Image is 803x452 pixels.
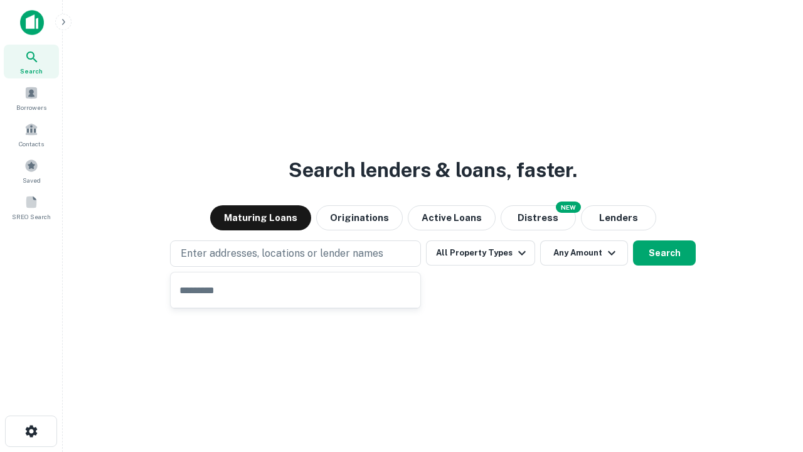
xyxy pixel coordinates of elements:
a: Contacts [4,117,59,151]
span: Search [20,66,43,76]
div: NEW [556,202,581,213]
button: Originations [316,205,403,230]
button: Search [633,240,696,266]
h3: Search lenders & loans, faster. [289,155,577,185]
button: Enter addresses, locations or lender names [170,240,421,267]
a: Borrowers [4,81,59,115]
span: Borrowers [16,102,46,112]
a: Search [4,45,59,78]
button: All Property Types [426,240,535,266]
button: Active Loans [408,205,496,230]
button: Any Amount [540,240,628,266]
img: capitalize-icon.png [20,10,44,35]
span: SREO Search [12,212,51,222]
a: SREO Search [4,190,59,224]
a: Saved [4,154,59,188]
p: Enter addresses, locations or lender names [181,246,383,261]
button: Maturing Loans [210,205,311,230]
button: Search distressed loans with lien and other non-mortgage details. [501,205,576,230]
span: Contacts [19,139,44,149]
button: Lenders [581,205,656,230]
span: Saved [23,175,41,185]
iframe: Chat Widget [740,352,803,412]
